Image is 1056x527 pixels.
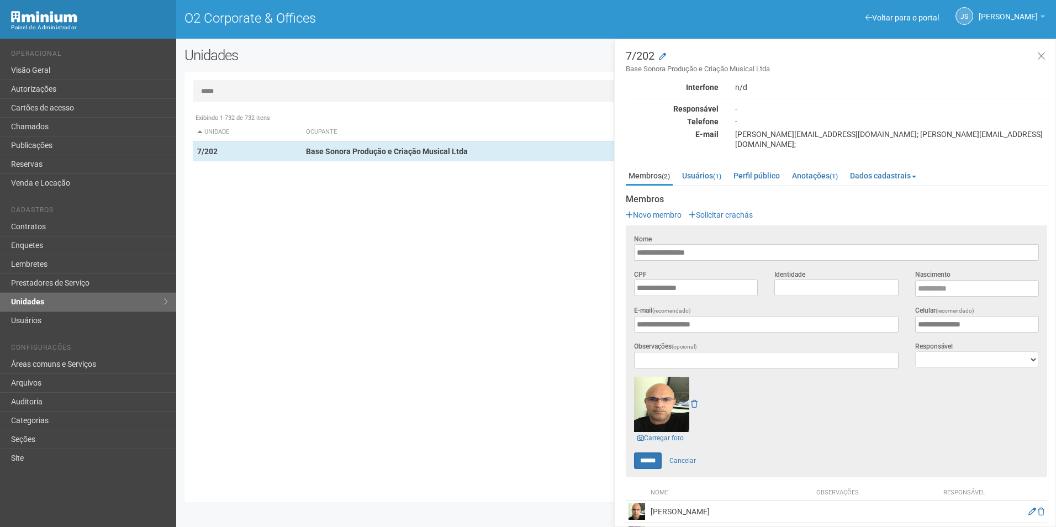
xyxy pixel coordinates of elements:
[648,500,814,523] td: [PERSON_NAME]
[11,344,168,355] li: Configurações
[193,123,302,141] th: Unidade: activate to sort column descending
[11,50,168,61] li: Operacional
[306,147,468,156] strong: Base Sonora Produção e Criação Musical Ltda
[302,123,675,141] th: Ocupante: activate to sort column ascending
[814,486,937,500] th: Observações
[659,51,666,62] a: Modificar a unidade
[626,194,1047,204] strong: Membros
[727,129,1055,149] div: [PERSON_NAME][EMAIL_ADDRESS][DOMAIN_NAME]; [PERSON_NAME][EMAIL_ADDRESS][DOMAIN_NAME];
[979,2,1038,21] span: Jeferson Souza
[184,47,535,64] h2: Unidades
[1038,507,1044,516] a: Excluir membro
[915,341,953,351] label: Responsável
[197,147,218,156] strong: 7/202
[789,167,841,184] a: Anotações(1)
[184,11,608,25] h1: O2 Corporate & Offices
[634,432,687,444] a: Carregar foto
[672,344,697,350] span: (opcional)
[617,82,727,92] div: Interfone
[648,486,814,500] th: Nome
[617,129,727,139] div: E-mail
[626,64,1047,74] small: Base Sonora Produção e Criação Musical Ltda
[617,117,727,127] div: Telefone
[727,117,1055,127] div: -
[689,210,753,219] a: Solicitar crachás
[731,167,783,184] a: Perfil público
[727,82,1055,92] div: n/d
[727,104,1055,114] div: -
[663,452,702,469] a: Cancelar
[936,308,974,314] span: (recomendado)
[679,167,724,184] a: Usuários(1)
[629,503,645,520] img: user.png
[634,377,689,432] img: user.png
[830,172,838,180] small: (1)
[915,305,974,316] label: Celular
[634,234,652,244] label: Nome
[865,13,939,22] a: Voltar para o portal
[617,104,727,114] div: Responsável
[774,270,805,280] label: Identidade
[847,167,919,184] a: Dados cadastrais
[11,23,168,33] div: Painel do Administrador
[634,270,647,280] label: CPF
[979,14,1045,23] a: [PERSON_NAME]
[691,399,698,408] a: Remover
[955,7,973,25] a: JS
[937,486,992,500] th: Responsável
[915,270,951,280] label: Nascimento
[652,308,691,314] span: (recomendado)
[1028,507,1036,516] a: Editar membro
[713,172,721,180] small: (1)
[626,50,1047,74] h3: 7/202
[662,172,670,180] small: (2)
[626,210,682,219] a: Novo membro
[11,11,77,23] img: Minium
[634,341,697,352] label: Observações
[193,113,1039,123] div: Exibindo 1-732 de 732 itens
[11,206,168,218] li: Cadastros
[634,305,691,316] label: E-mail
[626,167,673,186] a: Membros(2)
